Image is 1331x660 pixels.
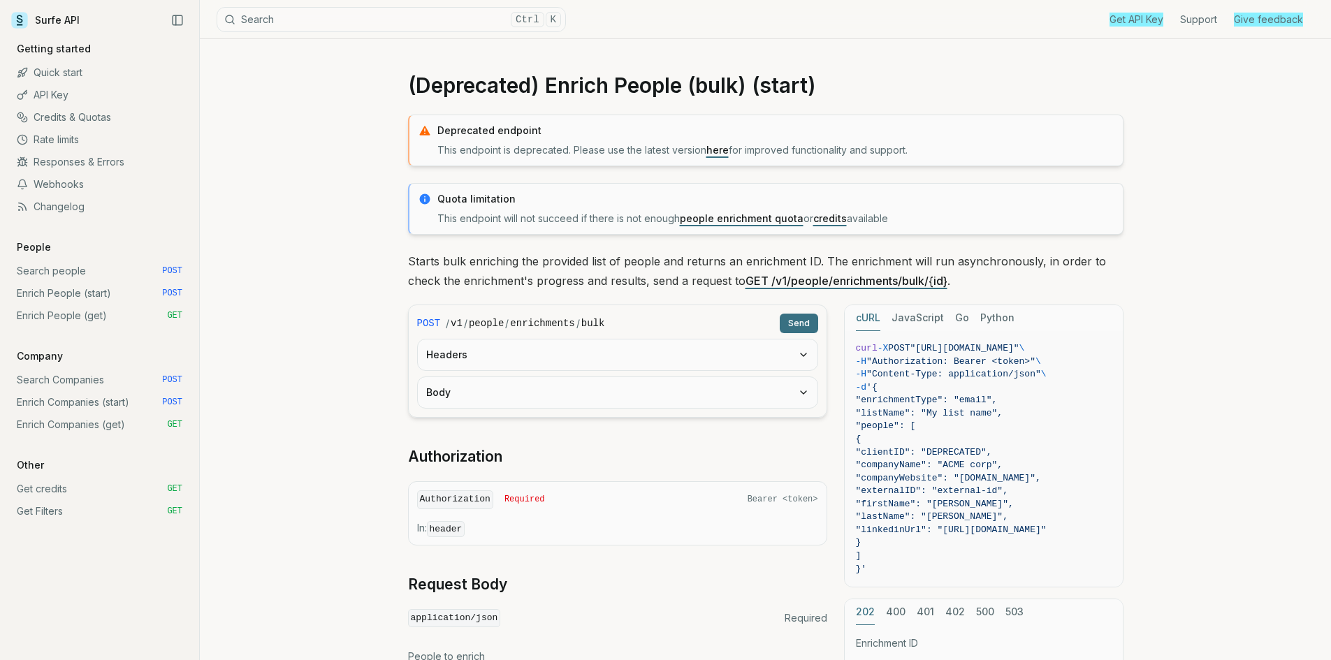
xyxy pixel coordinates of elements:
[418,377,817,408] button: Body
[856,564,867,574] span: }'
[162,288,182,299] span: POST
[167,310,182,321] span: GET
[856,408,1003,418] span: "listName": "My list name",
[427,521,465,537] code: header
[1035,356,1041,367] span: \
[866,382,878,393] span: '{
[11,369,188,391] a: Search Companies POST
[745,274,947,288] a: GET /v1/people/enrichments/bulk/{id}
[856,537,861,548] span: }
[418,339,817,370] button: Headers
[892,305,944,331] button: JavaScript
[856,550,861,561] span: ]
[11,42,96,56] p: Getting started
[888,343,910,353] span: POST
[417,521,818,536] p: In:
[11,282,188,305] a: Enrich People (start) POST
[167,483,182,494] span: GET
[856,356,867,367] span: -H
[856,485,1008,496] span: "externalID": "external-id",
[408,73,1123,98] h1: (Deprecated) Enrich People (bulk) (start)
[1019,343,1025,353] span: \
[408,609,501,628] code: application/json
[11,10,80,31] a: Surfe API
[856,460,1003,470] span: "companyName": "ACME corp",
[162,374,182,386] span: POST
[748,494,818,505] span: Bearer <token>
[856,382,867,393] span: -d
[505,316,509,330] span: /
[11,84,188,106] a: API Key
[408,447,502,467] a: Authorization
[11,260,188,282] a: Search people POST
[11,151,188,173] a: Responses & Errors
[417,490,493,509] code: Authorization
[546,12,561,27] kbd: K
[11,129,188,151] a: Rate limits
[866,369,1041,379] span: "Content-Type: application/json"
[162,265,182,277] span: POST
[464,316,467,330] span: /
[780,314,818,333] button: Send
[917,599,934,625] button: 401
[1005,599,1024,625] button: 503
[167,10,188,31] button: Collapse Sidebar
[11,61,188,84] a: Quick start
[856,511,1008,522] span: "lastName": "[PERSON_NAME]",
[11,413,188,436] a: Enrich Companies (get) GET
[11,240,57,254] p: People
[11,500,188,522] a: Get Filters GET
[437,212,1114,226] p: This endpoint will not succeed if there is not enough or available
[581,316,605,330] code: bulk
[11,173,188,196] a: Webhooks
[980,305,1014,331] button: Python
[408,575,507,594] a: Request Body
[162,397,182,408] span: POST
[945,599,965,625] button: 402
[408,251,1123,291] p: Starts bulk enriching the provided list of people and returns an enrichment ID. The enrichment wi...
[856,636,1112,650] p: Enrichment ID
[11,196,188,218] a: Changelog
[1180,13,1217,27] a: Support
[437,124,1114,138] p: Deprecated endpoint
[1041,369,1047,379] span: \
[910,343,1019,353] span: "[URL][DOMAIN_NAME]"
[446,316,449,330] span: /
[856,473,1041,483] span: "companyWebsite": "[DOMAIN_NAME]",
[167,419,182,430] span: GET
[576,316,580,330] span: /
[1234,13,1303,27] a: Give feedback
[217,7,566,32] button: SearchCtrlK
[878,343,889,353] span: -X
[167,506,182,517] span: GET
[976,599,994,625] button: 500
[955,305,969,331] button: Go
[510,316,574,330] code: enrichments
[856,343,878,353] span: curl
[11,349,68,363] p: Company
[451,316,463,330] code: v1
[785,611,827,625] span: Required
[11,458,50,472] p: Other
[11,478,188,500] a: Get credits GET
[437,192,1114,206] p: Quota limitation
[706,144,729,156] a: here
[437,143,1114,157] p: This endpoint is deprecated. Please use the latest version for improved functionality and support.
[856,420,916,431] span: "people": [
[856,434,861,444] span: {
[417,316,441,330] span: POST
[469,316,504,330] code: people
[504,494,545,505] span: Required
[11,391,188,413] a: Enrich Companies (start) POST
[856,599,875,625] button: 202
[866,356,1035,367] span: "Authorization: Bearer <token>"
[856,369,867,379] span: -H
[511,12,544,27] kbd: Ctrl
[856,447,992,457] span: "clientID": "DEPRECATED",
[11,305,188,327] a: Enrich People (get) GET
[680,212,803,224] a: people enrichment quota
[856,305,880,331] button: cURL
[1110,13,1163,27] a: Get API Key
[813,212,847,224] a: credits
[856,499,1014,509] span: "firstName": "[PERSON_NAME]",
